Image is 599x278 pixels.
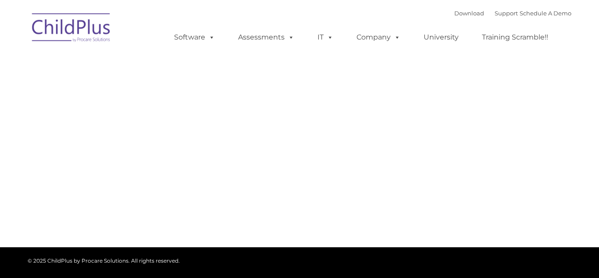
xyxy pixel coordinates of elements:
a: Company [348,29,409,46]
a: Schedule A Demo [520,10,571,17]
font: | [454,10,571,17]
a: Support [495,10,518,17]
a: Training Scramble!! [473,29,557,46]
a: Download [454,10,484,17]
a: University [415,29,467,46]
span: © 2025 ChildPlus by Procare Solutions. All rights reserved. [28,257,180,264]
a: Assessments [229,29,303,46]
img: ChildPlus by Procare Solutions [28,7,115,51]
a: Software [165,29,224,46]
a: IT [309,29,342,46]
